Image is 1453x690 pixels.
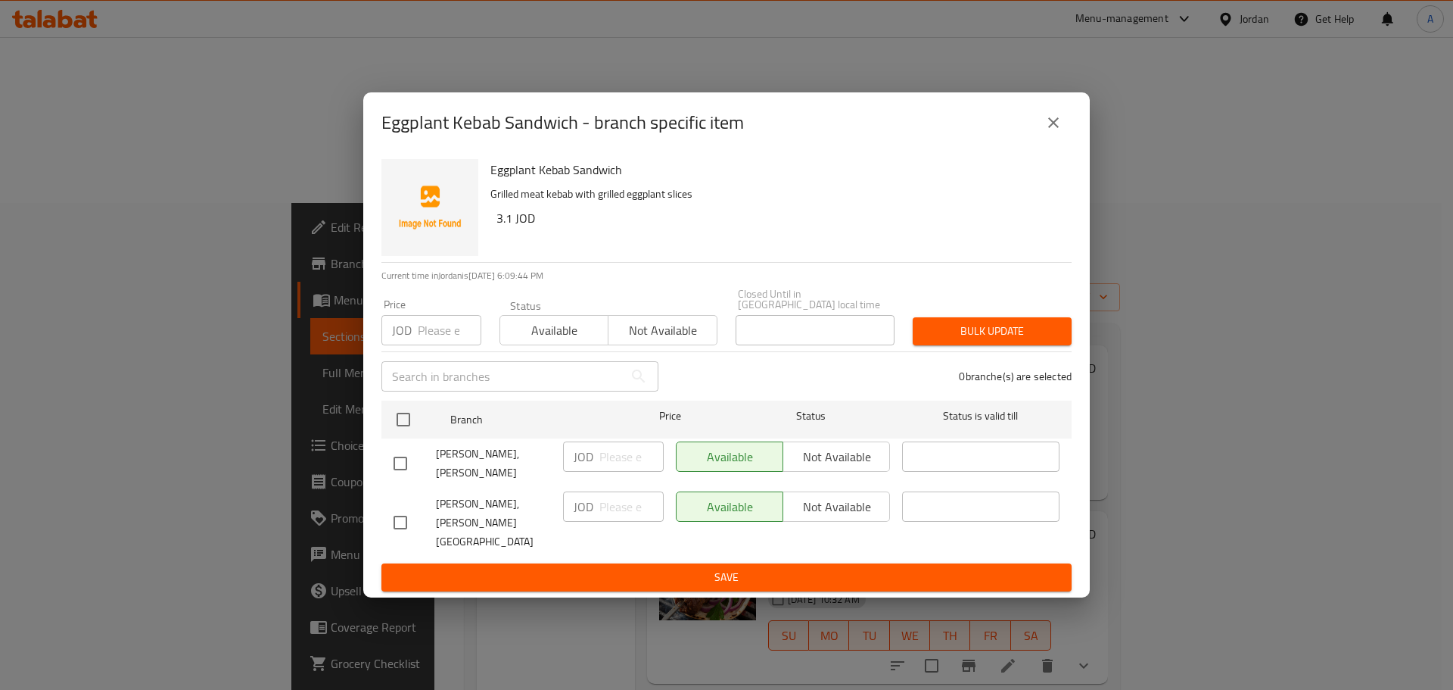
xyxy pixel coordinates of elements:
input: Search in branches [381,361,624,392]
span: Not available [614,320,711,342]
span: Save [394,568,1059,587]
span: Status is valid till [902,407,1059,426]
p: Grilled meat kebab with grilled eggplant slices [490,185,1059,204]
span: Status [733,407,890,426]
input: Please enter price [599,492,664,522]
input: Please enter price [599,442,664,472]
span: Branch [450,411,608,429]
input: Please enter price [418,315,481,345]
button: Not available [608,315,717,345]
button: Save [381,564,1072,592]
h6: 3.1 JOD [496,208,1059,229]
span: Available [506,320,602,342]
button: close [1035,105,1072,141]
button: Bulk update [913,317,1072,345]
span: Bulk update [925,322,1059,341]
span: Price [620,407,720,426]
span: [PERSON_NAME], [PERSON_NAME] [436,445,551,482]
button: Available [499,315,608,345]
p: JOD [574,498,593,516]
h2: Eggplant Kebab Sandwich - branch specific item [381,111,744,135]
p: JOD [574,448,593,466]
p: 0 branche(s) are selected [959,369,1072,384]
p: JOD [392,321,412,339]
img: Eggplant Kebab Sandwich [381,159,478,256]
h6: Eggplant Kebab Sandwich [490,159,1059,180]
span: [PERSON_NAME], [PERSON_NAME][GEOGRAPHIC_DATA] [436,495,551,551]
p: Current time in Jordan is [DATE] 6:09:44 PM [381,269,1072,283]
